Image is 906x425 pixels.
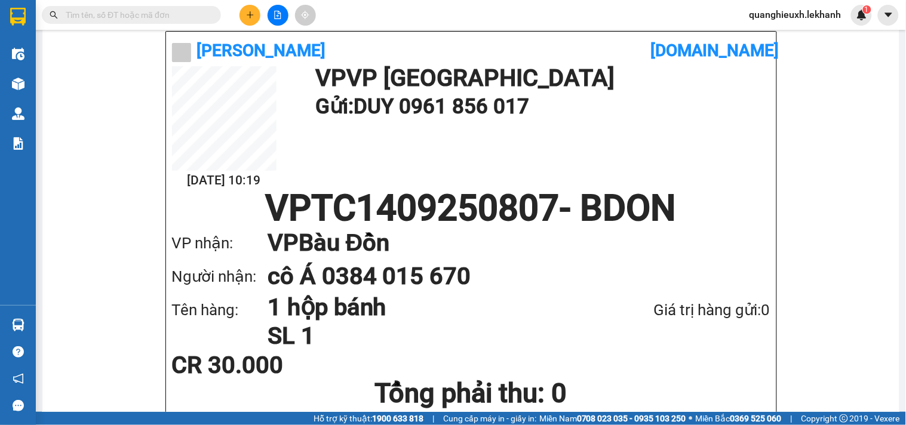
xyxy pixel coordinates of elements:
[878,5,899,26] button: caret-down
[314,412,423,425] span: Hỗ trợ kỹ thuật:
[172,264,268,289] div: Người nhận:
[140,24,236,39] div: cô Á
[172,298,268,322] div: Tên hàng:
[315,90,764,123] h1: Gửi: DUY 0961 856 017
[791,412,793,425] span: |
[883,10,894,20] span: caret-down
[650,41,779,60] b: [DOMAIN_NAME]
[840,414,848,423] span: copyright
[172,231,268,255] div: VP nhận:
[12,137,24,150] img: solution-icon
[13,346,24,358] span: question-circle
[12,48,24,60] img: warehouse-icon
[10,11,29,24] span: Gửi:
[140,39,236,56] div: 0384015670
[10,8,26,26] img: logo-vxr
[10,10,131,39] div: VP [GEOGRAPHIC_DATA]
[246,11,254,19] span: plus
[730,414,782,423] strong: 0369 525 060
[239,5,260,26] button: plus
[13,373,24,384] span: notification
[13,400,24,411] span: message
[268,226,747,260] h1: VP Bàu Đồn
[197,41,326,60] b: [PERSON_NAME]
[9,78,27,91] span: CR :
[696,412,782,425] span: Miền Bắc
[12,319,24,331] img: warehouse-icon
[443,412,536,425] span: Cung cấp máy in - giấy in:
[689,416,693,421] span: ⚪️
[10,39,131,53] div: DUY
[268,260,747,293] h1: cô Á 0384 015 670
[432,412,434,425] span: |
[12,78,24,90] img: warehouse-icon
[863,5,871,14] sup: 1
[268,5,288,26] button: file-add
[10,53,131,70] div: 0961856017
[865,5,869,14] span: 1
[172,353,370,377] div: CR 30.000
[856,10,867,20] img: icon-new-feature
[268,322,591,350] h1: SL 1
[172,190,770,226] h1: VPTC1409250807 - BDON
[539,412,686,425] span: Miền Nam
[372,414,423,423] strong: 1900 633 818
[301,11,309,19] span: aim
[9,77,133,91] div: 30.000
[172,171,277,190] h2: [DATE] 10:19
[172,377,770,409] h1: Tổng phải thu: 0
[577,414,686,423] strong: 0708 023 035 - 0935 103 250
[140,10,236,24] div: Bàu Đồn
[591,298,770,322] div: Giá trị hàng gửi: 0
[66,8,207,21] input: Tìm tên, số ĐT hoặc mã đơn
[315,66,764,90] h1: VP VP [GEOGRAPHIC_DATA]
[274,11,282,19] span: file-add
[12,107,24,120] img: warehouse-icon
[740,7,851,22] span: quanghieuxh.lekhanh
[140,11,168,24] span: Nhận:
[268,293,591,322] h1: 1 hộp bánh
[295,5,316,26] button: aim
[50,11,58,19] span: search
